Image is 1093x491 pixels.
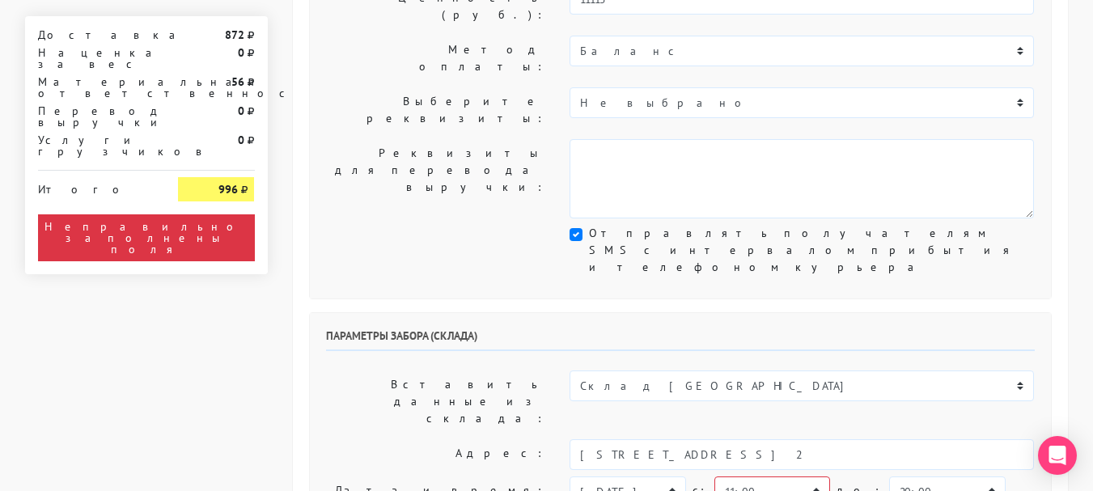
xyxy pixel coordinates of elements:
div: Open Intercom Messenger [1038,436,1077,475]
label: Выберите реквизиты: [314,87,558,133]
div: Итого [38,177,155,195]
strong: 0 [238,104,244,118]
div: Услуги грузчиков [26,134,167,157]
h6: Параметры забора (склада) [326,329,1035,351]
strong: 0 [238,45,244,60]
div: Доставка [26,29,167,40]
label: Метод оплаты: [314,36,558,81]
div: Материальная ответственность [26,76,167,99]
label: Вставить данные из склада: [314,370,558,433]
label: Адрес: [314,439,558,470]
div: Неправильно заполнены поля [38,214,255,261]
label: Реквизиты для перевода выручки: [314,139,558,218]
strong: 872 [225,28,244,42]
div: Наценка за вес [26,47,167,70]
div: Перевод выручки [26,105,167,128]
strong: 996 [218,182,238,197]
strong: 56 [231,74,244,89]
strong: 0 [238,133,244,147]
label: Отправлять получателям SMS с интервалом прибытия и телефоном курьера [589,225,1034,276]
